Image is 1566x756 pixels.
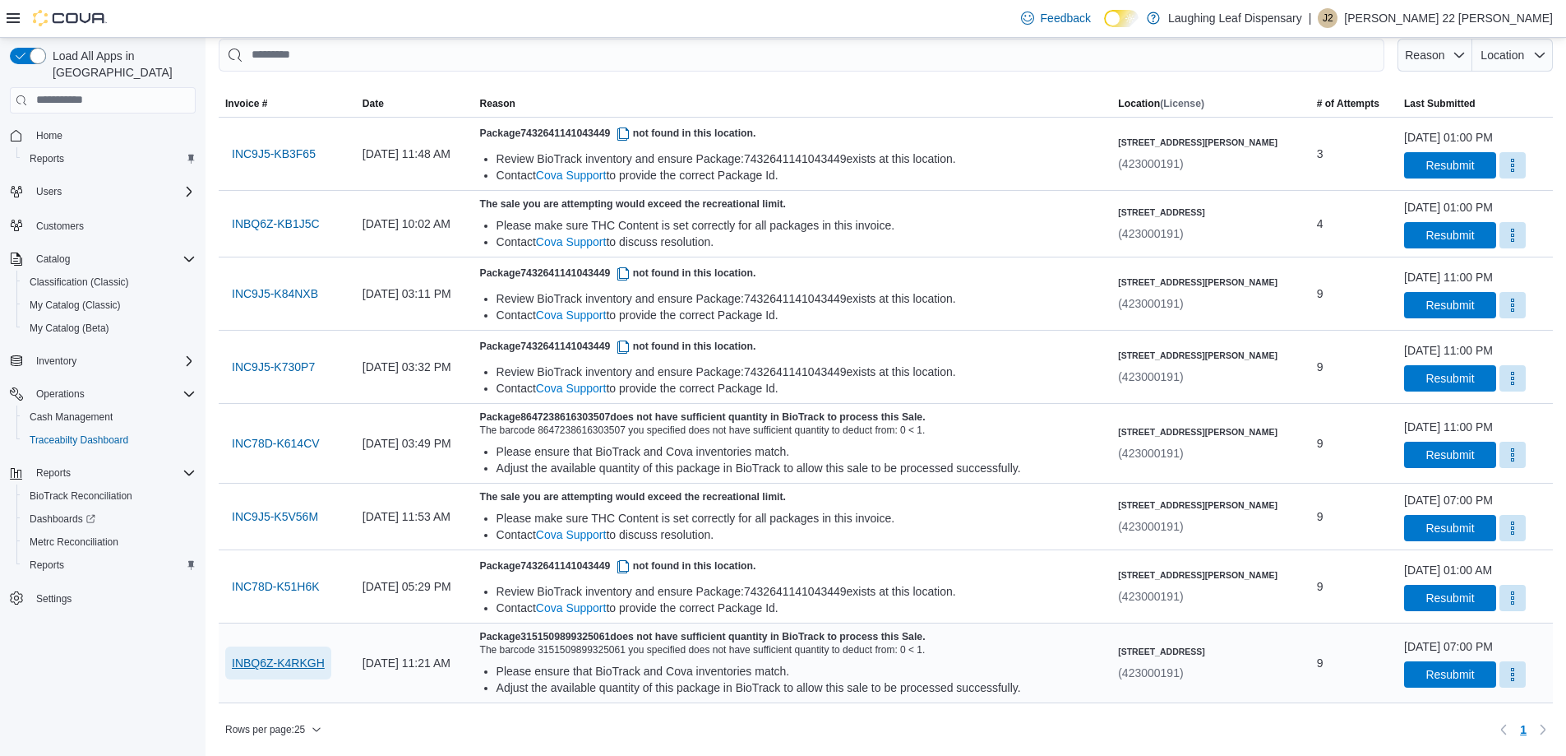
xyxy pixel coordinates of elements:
span: (423000191) [1118,157,1183,170]
span: Settings [36,592,72,605]
button: Resubmit [1404,292,1496,318]
button: Reports [16,147,202,170]
button: Resubmit [1404,661,1496,688]
button: Inventory [3,350,202,373]
button: Classification (Classic) [16,271,202,294]
div: [DATE] 01:00 PM [1404,199,1493,216]
span: Cash Management [23,407,196,427]
div: Please ensure that BioTrack and Cova inventories match. [497,443,1106,460]
button: INBQ6Z-KB1J5C [225,207,326,240]
button: Catalog [3,248,202,271]
button: More [1499,152,1526,179]
button: Invoice # [219,90,356,117]
h6: [STREET_ADDRESS] [1118,206,1205,219]
span: Home [30,125,196,146]
span: Operations [30,384,196,404]
button: More [1499,515,1526,541]
span: Classification (Classic) [30,276,129,289]
span: (423000191) [1118,666,1183,679]
h5: The sale you are attempting would exceed the recreational limit. [480,197,1106,211]
span: BioTrack Reconciliation [23,486,196,506]
span: Resubmit [1425,447,1474,463]
div: Contact to discuss resolution. [497,234,1106,250]
a: Classification (Classic) [23,272,136,292]
h5: Package not found in this location. [480,337,1106,357]
span: 9 [1317,653,1323,673]
span: 7432641141043449 [520,341,632,352]
span: 3 [1317,144,1323,164]
span: 7432641141043449 [520,267,632,279]
a: Cova Support [536,235,607,248]
span: Load All Apps in [GEOGRAPHIC_DATA] [46,48,196,81]
a: Reports [23,555,71,575]
div: [DATE] 11:00 PM [1404,342,1493,359]
div: Adjust the available quantity of this package in BioTrack to allow this sale to be processed succ... [497,679,1106,696]
span: Reason [1405,49,1444,62]
button: More [1499,442,1526,468]
button: INC78D-K614CV [225,427,326,460]
button: Resubmit [1404,222,1496,248]
button: Date [356,90,473,117]
h5: Package 3151509899325061 does not have sufficient quantity in BioTrack to process this Sale. [480,630,1106,643]
div: [DATE] 03:32 PM [356,350,473,383]
div: Contact to provide the correct Package Id. [497,600,1106,616]
button: Customers [3,213,202,237]
div: [DATE] 10:02 AM [356,207,473,240]
span: My Catalog (Classic) [30,299,121,312]
a: Home [30,126,69,146]
div: [DATE] 11:00 PM [1404,269,1493,285]
a: Reports [23,149,71,169]
span: INC9J5-KB3F65 [232,146,316,162]
button: Settings [3,587,202,610]
div: [DATE] 07:00 PM [1404,638,1493,655]
button: Next page [1533,720,1553,740]
div: [DATE] 11:53 AM [356,500,473,533]
h5: Package not found in this location. [480,557,1106,577]
button: INC78D-K51H6K [225,570,326,603]
div: Contact to provide the correct Package Id. [497,307,1106,323]
span: Resubmit [1425,157,1474,174]
span: (423000191) [1118,520,1183,533]
div: [DATE] 01:00 PM [1404,129,1493,146]
div: [DATE] 03:11 PM [356,277,473,310]
span: Reports [23,149,196,169]
a: Cova Support [536,601,607,615]
div: The barcode 8647238616303507 you specified does not have sufficient quantity to deduct from: 0 < 1. [480,424,1106,437]
button: Resubmit [1404,585,1496,611]
a: Feedback [1014,2,1097,35]
div: Please ensure that BioTrack and Cova inventories match. [497,663,1106,679]
input: Dark Mode [1104,10,1139,27]
span: My Catalog (Beta) [23,318,196,338]
button: BioTrack Reconciliation [16,485,202,508]
span: Resubmit [1425,370,1474,387]
h5: Location [1118,97,1204,110]
button: More [1499,661,1526,688]
span: Settings [30,588,196,609]
span: Last Submitted [1404,97,1476,110]
span: Users [36,185,62,198]
button: Page 1 of 1 [1513,717,1533,743]
div: Contact to provide the correct Package Id. [497,380,1106,397]
span: Date [363,97,384,110]
span: INC78D-K614CV [232,435,320,452]
button: More [1499,292,1526,318]
button: Location [1472,39,1553,72]
span: (423000191) [1118,590,1183,603]
div: Review BioTrack inventory and ensure Package: 7432641141043449 exists at this location. [497,583,1106,600]
span: Location [1481,49,1524,62]
a: BioTrack Reconciliation [23,486,139,506]
span: Users [30,182,196,202]
button: INC9J5-K730P7 [225,350,321,383]
input: This is a search bar. After typing your query, hit enter to filter the results lower in the page. [219,39,1384,72]
button: INC9J5-K84NXB [225,277,325,310]
button: More [1499,222,1526,248]
span: 7432641141043449 [520,560,632,572]
div: Review BioTrack inventory and ensure Package: 7432641141043449 exists at this location. [497,290,1106,307]
div: Contact to provide the correct Package Id. [497,167,1106,183]
a: My Catalog (Beta) [23,318,116,338]
a: Cova Support [536,382,607,395]
span: Catalog [30,249,196,269]
div: [DATE] 11:48 AM [356,137,473,170]
p: | [1309,8,1312,28]
div: Review BioTrack inventory and ensure Package: 7432641141043449 exists at this location. [497,151,1106,167]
